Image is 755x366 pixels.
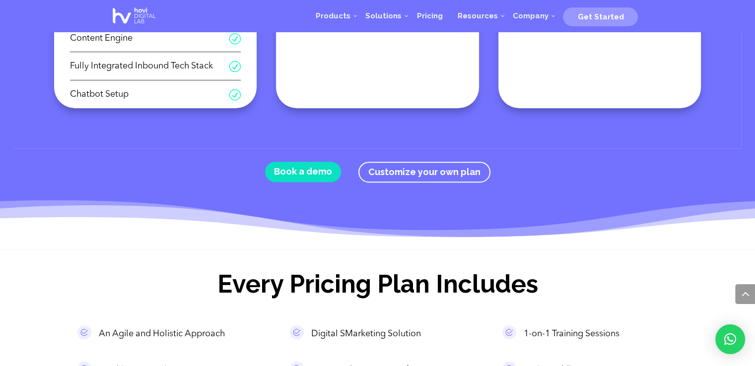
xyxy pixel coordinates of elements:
span: Products [316,11,350,20]
a: Resources [450,1,505,31]
h2: Every Pricing Plan Includes [110,270,646,303]
p: An Agile and Holistic Approach [99,329,255,339]
span: Pricing [416,11,442,20]
span: Content Engine [70,31,229,46]
span: Chatbot Setup [70,87,229,102]
a: Products [308,1,358,31]
span: R [229,89,241,100]
span: Fully Integrated Inbound Tech Stack [70,59,229,74]
p: Digital SMarketing Solution [311,329,467,339]
span: Get Started [577,12,623,21]
p: 1-on-1 Training Sessions [524,329,680,339]
span: Solutions [365,11,402,20]
span: R [229,61,241,72]
span: Company [512,11,548,20]
a: Get Started [563,8,638,23]
a: Pricing [409,1,450,31]
a: Solutions [358,1,409,31]
a: Company [505,1,555,31]
span: Resources [457,11,497,20]
a: Customize your own plan [358,162,490,183]
span: R [229,33,241,44]
a: Book a demo [265,162,341,182]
